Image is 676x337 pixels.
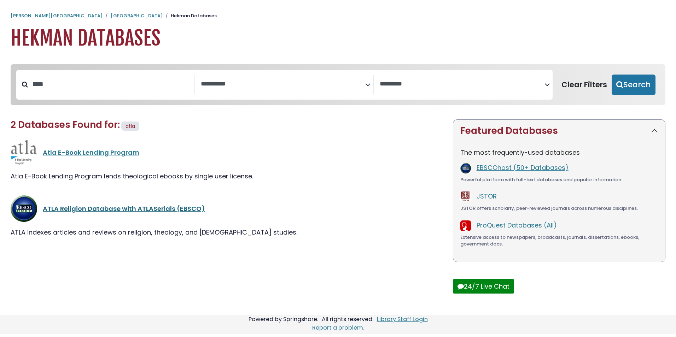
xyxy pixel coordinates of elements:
button: Submit for Search Results [612,75,655,95]
a: [GEOGRAPHIC_DATA] [111,12,163,19]
a: EBSCOhost (50+ Databases) [477,163,569,172]
li: Hekman Databases [163,12,217,19]
textarea: Search [201,81,365,88]
span: atla [126,123,135,130]
h1: Hekman Databases [11,26,665,50]
div: Extensive access to newspapers, broadcasts, journals, dissertations, ebooks, government docs. [460,234,658,248]
div: Powered by Springshare. [247,315,319,323]
a: ATLA Religion Database with ATLASerials (EBSCO) [43,204,205,213]
textarea: Search [380,81,544,88]
a: Library Staff Login [377,315,428,323]
a: ProQuest Databases (All) [477,221,557,230]
a: JSTOR [477,192,497,201]
div: ATLA indexes articles and reviews on religion, theology, and [DEMOGRAPHIC_DATA] studies. [11,227,444,237]
input: Search database by title or keyword [28,78,194,90]
div: JSTOR offers scholarly, peer-reviewed journals across numerous disciplines. [460,205,658,212]
div: All rights reserved. [321,315,374,323]
button: Clear Filters [557,75,612,95]
div: Atla E-Book Lending Program lends theological ebooks by single user license. [11,171,444,181]
p: The most frequently-used databases [460,148,658,157]
button: Featured Databases [453,120,665,142]
a: Report a problem. [312,324,364,332]
span: 2 Databases Found for: [11,118,120,131]
div: Powerful platform with full-text databases and popular information. [460,176,658,183]
a: Atla E-Book Lending Program [43,148,139,157]
nav: breadcrumb [11,12,665,19]
nav: Search filters [11,64,665,105]
button: 24/7 Live Chat [453,279,514,294]
a: [PERSON_NAME][GEOGRAPHIC_DATA] [11,12,103,19]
